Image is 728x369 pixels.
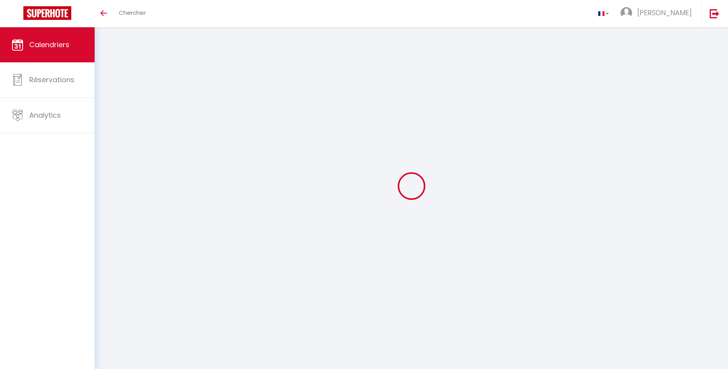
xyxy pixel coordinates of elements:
[119,9,146,17] span: Chercher
[29,75,74,85] span: Réservations
[29,110,61,120] span: Analytics
[23,6,71,20] img: Super Booking
[637,8,692,18] span: [PERSON_NAME]
[620,7,632,19] img: ...
[710,9,719,18] img: logout
[29,40,69,49] span: Calendriers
